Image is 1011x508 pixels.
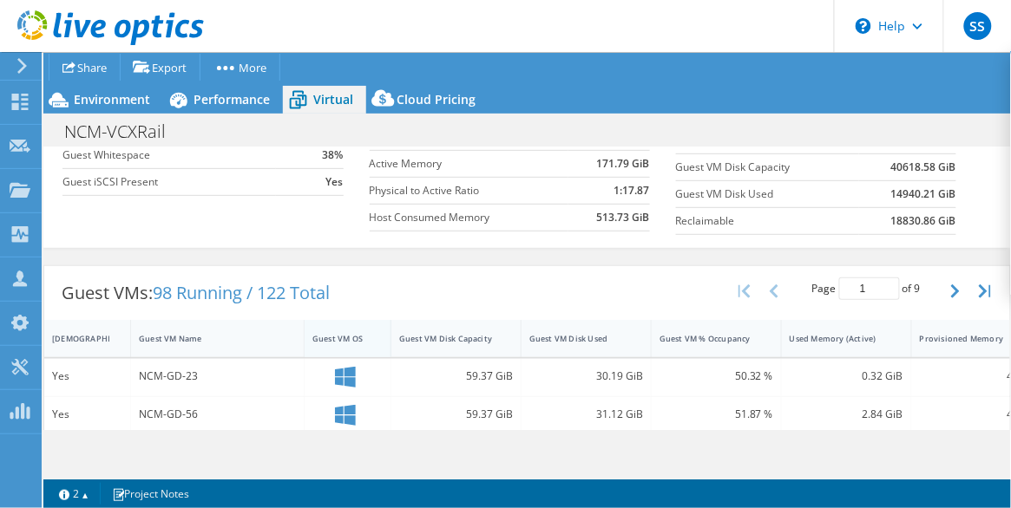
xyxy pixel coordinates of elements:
[812,277,921,300] span: Page of
[194,91,270,107] span: Performance
[915,281,921,296] span: 9
[614,182,650,199] b: 1:17.87
[839,277,900,300] input: jump to page
[139,367,296,386] div: NCM-GD-23
[370,182,568,199] label: Physical to Active Ratio
[56,122,193,141] h1: NCM-VCXRail
[139,333,275,344] div: Guest VM Name
[790,367,903,386] div: 0.32 GiB
[323,147,344,164] b: 38%
[47,483,101,505] a: 2
[370,209,568,226] label: Host Consumed Memory
[44,266,347,320] div: Guest VMs:
[790,333,883,344] div: Used Memory (Active)
[790,405,903,424] div: 2.84 GiB
[49,54,121,81] a: Share
[326,173,344,191] b: Yes
[856,18,871,34] svg: \n
[100,483,201,505] a: Project Notes
[676,159,860,176] label: Guest VM Disk Capacity
[597,209,650,226] b: 513.73 GiB
[200,54,280,81] a: More
[370,155,568,173] label: Active Memory
[62,147,276,164] label: Guest Whitespace
[312,333,362,344] div: Guest VM OS
[529,333,622,344] div: Guest VM Disk Used
[74,91,150,107] span: Environment
[52,367,122,386] div: Yes
[399,405,513,424] div: 59.37 GiB
[660,333,752,344] div: Guest VM % Occupancy
[676,212,860,230] label: Reclaimable
[397,91,476,107] span: Cloud Pricing
[660,367,773,386] div: 50.32 %
[153,281,330,304] span: 98 Running / 122 Total
[313,91,353,107] span: Virtual
[676,186,860,203] label: Guest VM Disk Used
[597,155,650,173] b: 171.79 GiB
[529,405,643,424] div: 31.12 GiB
[891,212,956,230] b: 18830.86 GiB
[399,333,492,344] div: Guest VM Disk Capacity
[62,173,276,191] label: Guest iSCSI Present
[399,367,513,386] div: 59.37 GiB
[891,159,956,176] b: 40618.58 GiB
[52,405,122,424] div: Yes
[660,405,773,424] div: 51.87 %
[891,186,956,203] b: 14940.21 GiB
[529,367,643,386] div: 30.19 GiB
[120,54,200,81] a: Export
[964,12,992,40] span: SS
[52,333,102,344] div: [DEMOGRAPHIC_DATA]
[139,405,296,424] div: NCM-GD-56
